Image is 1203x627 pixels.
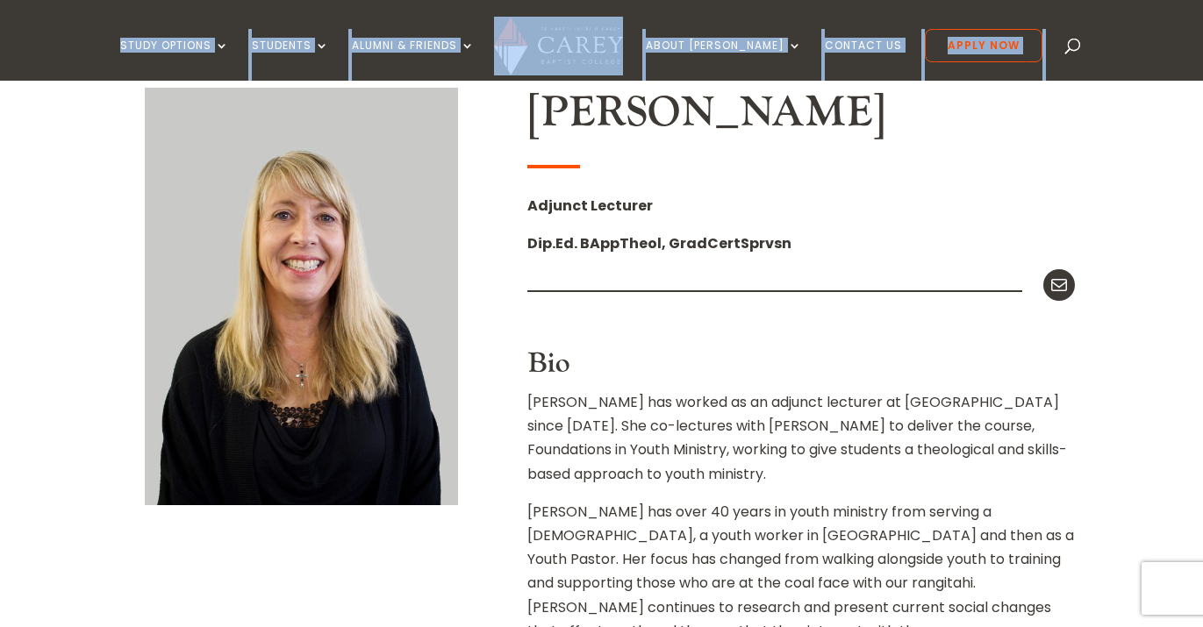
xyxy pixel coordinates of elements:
p: [PERSON_NAME] has worked as an adjunct lecturer at [GEOGRAPHIC_DATA] since [DATE]. She co-lecture... [527,390,1075,500]
a: Students [252,39,329,81]
a: About [PERSON_NAME] [646,39,802,81]
a: Apply Now [925,29,1042,62]
strong: Dip.Ed. BAppTheol, GradCertSprvsn [527,233,791,253]
img: Carey Baptist College [494,17,623,75]
h3: Bio [527,347,1075,389]
a: Study Options [120,39,229,81]
strong: Adjunct Lecturer [527,196,653,216]
a: Alumni & Friends [352,39,475,81]
a: Contact Us [825,39,902,81]
h2: [PERSON_NAME] [527,88,1075,147]
img: Heather Ameye-Bevers [145,88,458,505]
